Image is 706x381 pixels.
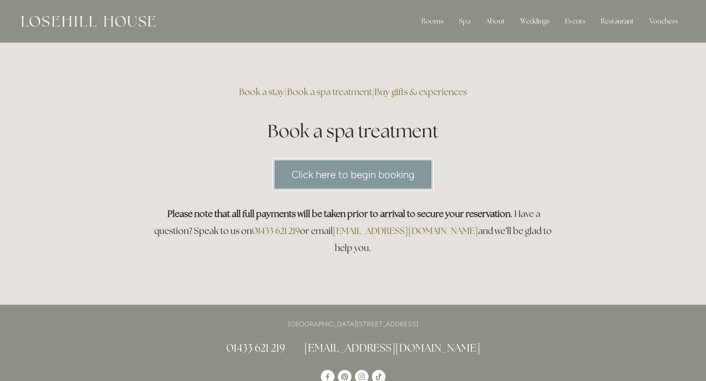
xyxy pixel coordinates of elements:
[333,225,478,237] a: [EMAIL_ADDRESS][DOMAIN_NAME]
[150,205,557,257] h3: . Have a question? Speak to us on or email and we’ll be glad to help you.
[558,13,592,30] div: Events
[452,13,477,30] div: Spa
[150,318,557,330] p: [GEOGRAPHIC_DATA][STREET_ADDRESS]
[479,13,512,30] div: About
[226,341,285,355] a: 01433 621 219
[150,118,557,144] h1: Book a spa treatment
[513,13,556,30] div: Weddings
[643,13,685,30] a: Vouchers
[304,341,480,355] a: [EMAIL_ADDRESS][DOMAIN_NAME]
[272,158,434,191] a: Click here to begin booking
[375,86,467,98] a: Buy gifts & experiences
[415,13,450,30] div: Rooms
[594,13,641,30] div: Restaurant
[239,86,285,98] a: Book a stay
[252,225,300,237] a: 01433 621 219
[150,84,557,101] h3: | |
[167,208,510,219] strong: Please note that all full payments will be taken prior to arrival to secure your reservation
[287,86,372,98] a: Book a spa treatment
[21,16,156,27] img: Losehill House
